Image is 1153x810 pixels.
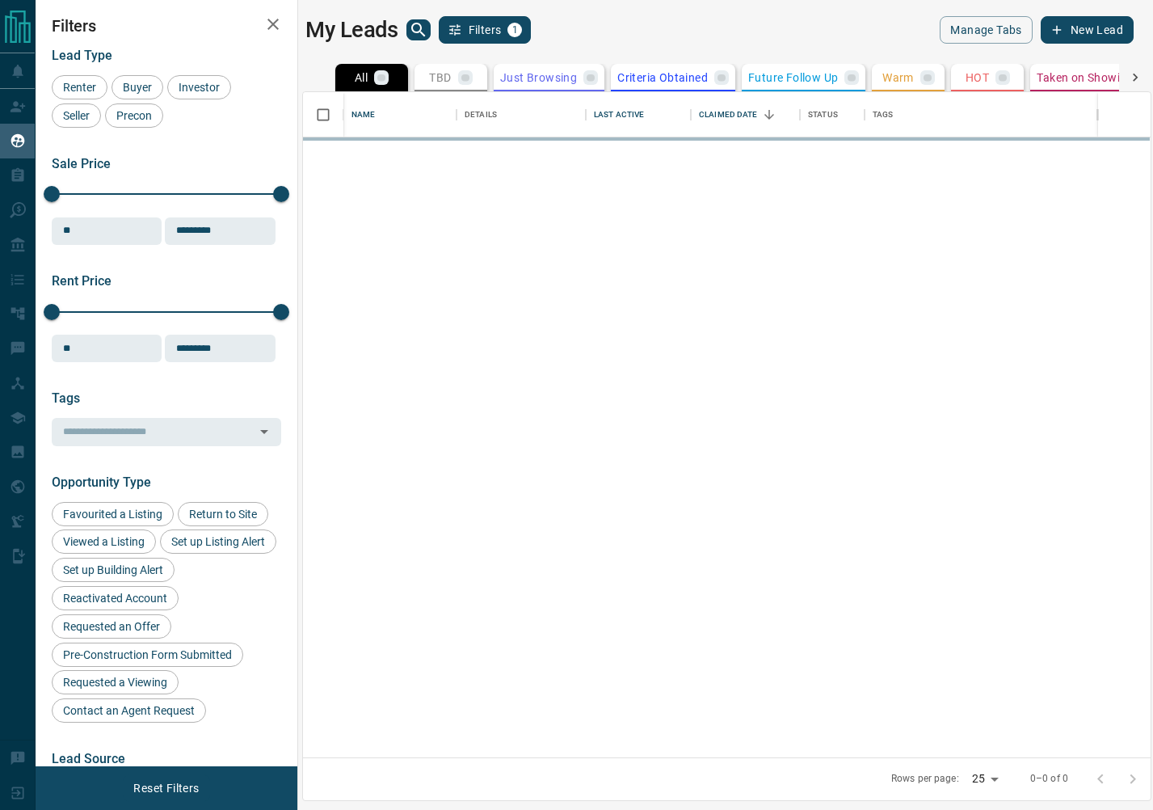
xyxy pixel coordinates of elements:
span: Contact an Agent Request [57,704,200,717]
div: 25 [966,767,1004,791]
div: Tags [865,92,1097,137]
div: Requested an Offer [52,614,171,639]
div: Tags [873,92,894,137]
span: Lead Source [52,751,125,766]
div: Return to Site [178,502,268,526]
span: 1 [509,24,520,36]
button: Manage Tabs [940,16,1032,44]
div: Reactivated Account [52,586,179,610]
span: Requested a Viewing [57,676,173,689]
h2: Filters [52,16,281,36]
div: Viewed a Listing [52,529,156,554]
p: Just Browsing [500,72,577,83]
p: HOT [966,72,989,83]
button: search button [406,19,431,40]
div: Claimed Date [699,92,758,137]
div: Last Active [594,92,644,137]
span: Investor [173,81,225,94]
div: Set up Listing Alert [160,529,276,554]
h1: My Leads [305,17,398,43]
div: Name [343,92,457,137]
span: Rent Price [52,273,112,289]
div: Last Active [586,92,691,137]
div: Pre-Construction Form Submitted [52,643,243,667]
span: Set up Building Alert [57,563,169,576]
p: Criteria Obtained [617,72,708,83]
span: Set up Listing Alert [166,535,271,548]
span: Pre-Construction Form Submitted [57,648,238,661]
button: Open [253,420,276,443]
div: Seller [52,103,101,128]
button: New Lead [1041,16,1134,44]
span: Sale Price [52,156,111,171]
span: Precon [111,109,158,122]
div: Details [457,92,586,137]
div: Contact an Agent Request [52,698,206,723]
div: Buyer [112,75,163,99]
div: Status [808,92,838,137]
span: Reactivated Account [57,592,173,605]
button: Sort [758,103,781,126]
div: Details [465,92,497,137]
div: Requested a Viewing [52,670,179,694]
div: Investor [167,75,231,99]
p: Rows per page: [891,772,959,786]
p: 0–0 of 0 [1030,772,1068,786]
div: Status [800,92,865,137]
div: Claimed Date [691,92,800,137]
span: Requested an Offer [57,620,166,633]
span: Viewed a Listing [57,535,150,548]
div: Name [351,92,376,137]
span: Opportunity Type [52,475,151,490]
span: Lead Type [52,48,112,63]
div: Precon [105,103,163,128]
button: Filters1 [439,16,532,44]
span: Favourited a Listing [57,508,168,521]
p: TBD [429,72,451,83]
p: All [355,72,368,83]
p: Taken on Showings [1037,72,1139,83]
span: Renter [57,81,102,94]
div: Set up Building Alert [52,558,175,582]
span: Tags [52,390,80,406]
span: Buyer [117,81,158,94]
span: Return to Site [183,508,263,521]
span: Seller [57,109,95,122]
div: Favourited a Listing [52,502,174,526]
button: Reset Filters [123,774,209,802]
p: Future Follow Up [748,72,838,83]
p: Warm [882,72,914,83]
div: Renter [52,75,107,99]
